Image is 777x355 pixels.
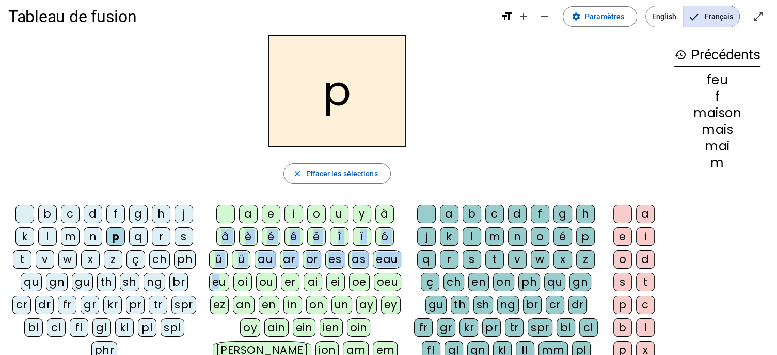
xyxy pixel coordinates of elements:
[523,296,542,314] div: br
[531,250,549,269] div: w
[330,227,348,246] div: î
[216,227,235,246] div: â
[674,49,687,61] mat-icon: history
[636,227,655,246] div: i
[443,273,464,291] div: ch
[129,205,148,223] div: g
[61,205,80,223] div: c
[482,318,501,337] div: pr
[84,227,102,246] div: n
[209,273,229,291] div: eu
[138,318,156,337] div: pl
[508,227,527,246] div: n
[174,250,196,269] div: ph
[349,273,370,291] div: oe
[414,318,433,337] div: fr
[528,318,552,337] div: spr
[126,296,145,314] div: pr
[264,318,289,337] div: ain
[232,250,250,269] div: ü
[674,124,760,136] div: mais
[674,74,760,86] div: feu
[106,205,125,223] div: f
[645,6,740,27] mat-button-toggle-group: Language selection
[425,296,447,314] div: gu
[563,6,637,27] button: Paramètres
[149,296,167,314] div: tr
[674,107,760,119] div: maison
[417,250,436,269] div: q
[284,227,303,246] div: ê
[126,250,145,269] div: ç
[13,250,31,269] div: t
[120,273,139,291] div: sh
[47,318,66,337] div: cl
[752,10,765,23] mat-icon: open_in_full
[169,273,188,291] div: br
[508,205,527,223] div: d
[497,296,519,314] div: ng
[381,296,401,314] div: ey
[15,227,34,246] div: k
[576,250,595,269] div: z
[61,227,80,246] div: m
[421,273,439,291] div: ç
[501,10,513,23] mat-icon: format_size
[283,163,390,184] button: Effacer les sélections
[262,205,280,223] div: e
[636,318,655,337] div: l
[636,250,655,269] div: d
[513,6,534,27] button: Augmenter la taille de la police
[58,296,76,314] div: fr
[553,227,572,246] div: é
[24,318,43,337] div: bl
[493,273,514,291] div: on
[683,6,739,27] span: Français
[440,250,458,269] div: r
[674,90,760,103] div: f
[292,169,302,178] mat-icon: close
[517,10,530,23] mat-icon: add
[485,250,504,269] div: t
[233,296,255,314] div: an
[259,296,279,314] div: en
[233,273,252,291] div: oi
[576,227,595,246] div: p
[576,205,595,223] div: h
[485,205,504,223] div: c
[284,205,303,223] div: i
[636,296,655,314] div: c
[281,273,299,291] div: er
[104,250,122,269] div: z
[538,10,550,23] mat-icon: remove
[373,250,401,269] div: eau
[353,227,371,246] div: ï
[646,6,683,27] span: English
[613,227,632,246] div: e
[330,205,348,223] div: u
[348,250,369,269] div: as
[572,12,581,21] mat-icon: settings
[46,273,68,291] div: gn
[417,227,436,246] div: j
[613,318,632,337] div: b
[674,43,760,67] h3: Précédents
[307,227,326,246] div: ë
[175,205,193,223] div: j
[303,250,321,269] div: or
[35,296,54,314] div: dr
[306,296,327,314] div: on
[544,273,565,291] div: qu
[129,227,148,246] div: q
[674,140,760,152] div: mai
[21,273,42,291] div: qu
[353,205,371,223] div: y
[674,157,760,169] div: m
[568,296,587,314] div: dr
[331,296,352,314] div: un
[531,227,549,246] div: o
[518,273,540,291] div: ph
[283,296,302,314] div: in
[239,227,258,246] div: è
[325,250,344,269] div: es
